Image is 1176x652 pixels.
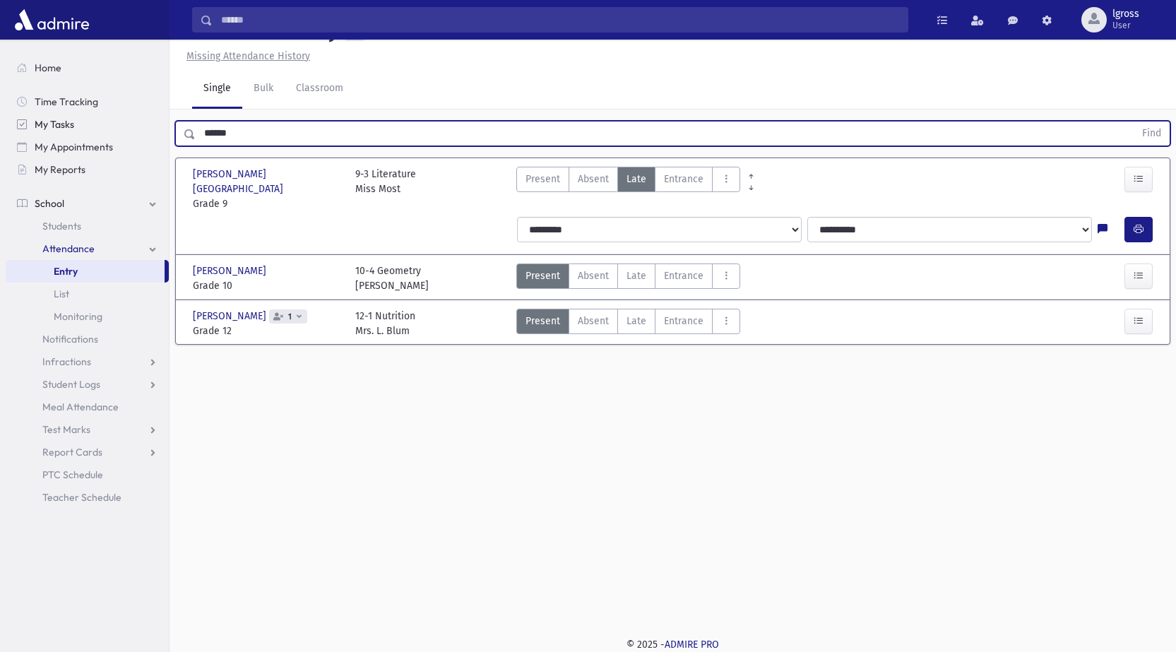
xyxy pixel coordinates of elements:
a: Entry [6,260,165,283]
a: Single [192,69,242,109]
a: My Appointments [6,136,169,158]
a: My Reports [6,158,169,181]
span: Infractions [42,355,91,368]
a: Infractions [6,350,169,373]
a: Missing Attendance History [181,50,310,62]
a: Meal Attendance [6,396,169,418]
span: Late [626,314,646,328]
input: Search [213,7,908,32]
span: Entrance [664,172,703,186]
span: [PERSON_NAME][GEOGRAPHIC_DATA] [193,167,341,196]
a: Home [6,57,169,79]
span: Notifications [42,333,98,345]
span: Test Marks [42,423,90,436]
div: 10-4 Geometry [PERSON_NAME] [355,263,429,293]
a: Bulk [242,69,285,109]
span: Report Cards [42,446,102,458]
span: Late [626,172,646,186]
span: Present [525,172,560,186]
div: AttTypes [516,167,740,211]
img: AdmirePro [11,6,93,34]
span: Meal Attendance [42,401,119,413]
div: 9-3 Literature Miss Most [355,167,416,211]
span: Present [525,314,560,328]
span: Absent [578,172,609,186]
a: Attendance [6,237,169,260]
span: My Tasks [35,118,74,131]
span: Teacher Schedule [42,491,121,504]
span: Student Logs [42,378,100,391]
span: Absent [578,314,609,328]
a: Notifications [6,328,169,350]
span: Attendance [42,242,95,255]
a: Student Logs [6,373,169,396]
span: Grade 9 [193,196,341,211]
span: Late [626,268,646,283]
div: © 2025 - [192,637,1153,652]
span: User [1112,20,1139,31]
a: Teacher Schedule [6,486,169,509]
button: Find [1134,121,1170,146]
span: [PERSON_NAME] [193,263,269,278]
span: PTC Schedule [42,468,103,481]
a: Time Tracking [6,90,169,113]
span: Present [525,268,560,283]
span: List [54,288,69,300]
span: 1 [285,312,295,321]
span: Entrance [664,314,703,328]
div: 12-1 Nutrition Mrs. L. Blum [355,309,415,338]
u: Missing Attendance History [186,50,310,62]
span: Absent [578,268,609,283]
div: AttTypes [516,263,740,293]
a: Test Marks [6,418,169,441]
span: Entry [54,265,78,278]
span: Monitoring [54,310,102,323]
span: Home [35,61,61,74]
a: Monitoring [6,305,169,328]
span: School [35,197,64,210]
span: Grade 10 [193,278,341,293]
span: [PERSON_NAME] [193,309,269,324]
div: AttTypes [516,309,740,338]
a: List [6,283,169,305]
span: My Reports [35,163,85,176]
a: School [6,192,169,215]
span: Grade 12 [193,324,341,338]
a: Classroom [285,69,355,109]
span: lgross [1112,8,1139,20]
a: Students [6,215,169,237]
span: My Appointments [35,141,113,153]
a: Report Cards [6,441,169,463]
span: Entrance [664,268,703,283]
span: Time Tracking [35,95,98,108]
span: Students [42,220,81,232]
a: My Tasks [6,113,169,136]
a: PTC Schedule [6,463,169,486]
